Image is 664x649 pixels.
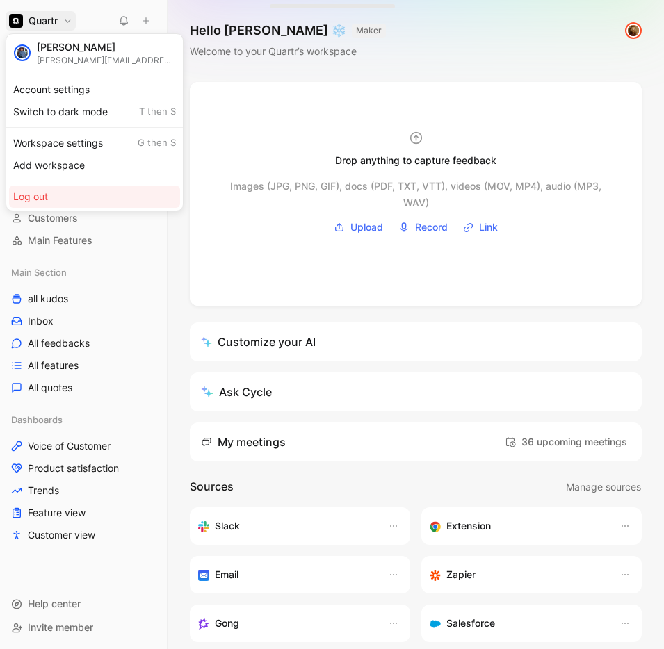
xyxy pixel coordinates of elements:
div: [PERSON_NAME][EMAIL_ADDRESS][PERSON_NAME][DOMAIN_NAME] [37,55,176,65]
div: Account settings [9,79,180,101]
div: QuartrQuartr [6,33,184,211]
img: avatar [15,46,29,60]
div: Log out [9,186,180,208]
span: G then S [138,137,176,149]
div: [PERSON_NAME] [37,41,176,54]
div: Add workspace [9,154,180,176]
div: Workspace settings [9,132,180,154]
span: T then S [139,106,176,118]
div: Switch to dark mode [9,101,180,123]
